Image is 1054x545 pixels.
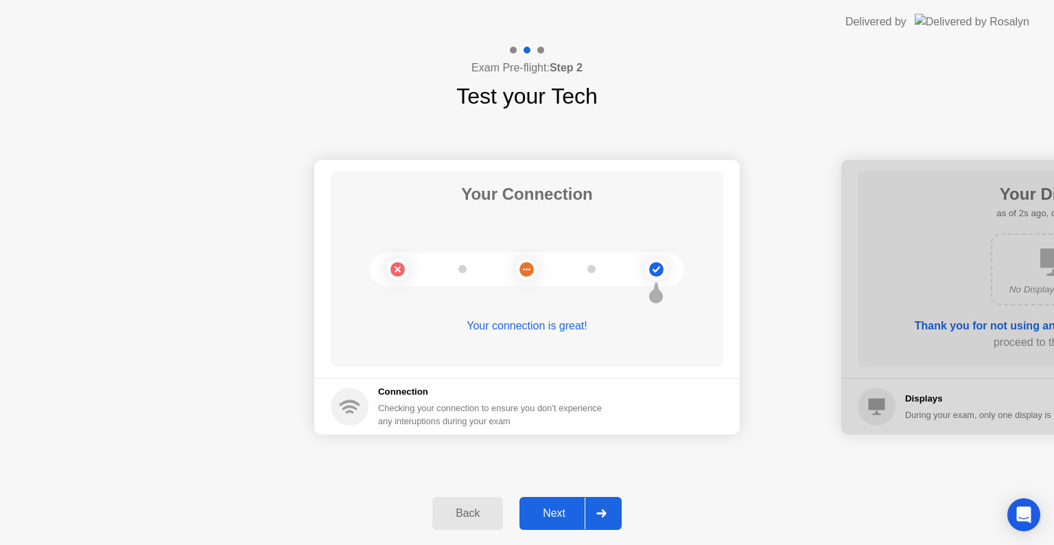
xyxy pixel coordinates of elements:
div: Open Intercom Messenger [1007,498,1040,531]
div: Your connection is great! [331,318,723,334]
h4: Exam Pre-flight: [471,60,583,76]
div: Back [436,507,499,520]
div: Checking your connection to ensure you don’t experience any interuptions during your exam [378,402,610,428]
div: Next [524,507,585,520]
b: Step 2 [550,62,583,73]
div: Delivered by [845,14,906,30]
img: Delivered by Rosalyn [915,14,1029,30]
h1: Test your Tech [456,80,598,113]
h5: Connection [378,385,610,399]
h1: Your Connection [461,182,593,207]
button: Back [432,497,503,530]
button: Next [519,497,622,530]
